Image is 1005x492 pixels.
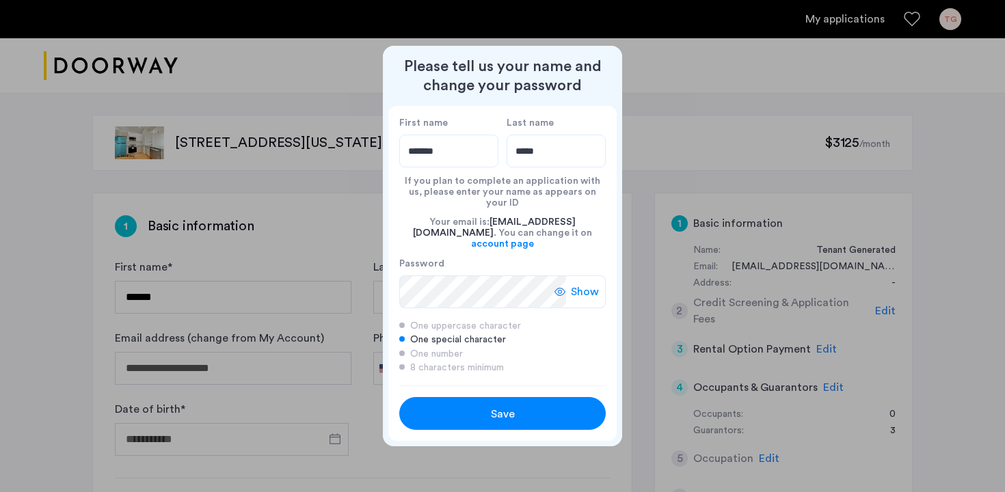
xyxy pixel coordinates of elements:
div: If you plan to complete an application with us, please enter your name as appears on your ID [399,167,606,208]
span: Save [491,406,515,422]
div: 8 characters minimum [399,361,606,374]
div: Your email is: . You can change it on [399,208,606,258]
a: account page [471,238,534,249]
label: Last name [507,117,606,129]
label: First name [399,117,498,129]
label: Password [399,258,566,270]
span: Show [571,284,599,300]
button: button [399,397,606,430]
div: One number [399,347,606,361]
div: One special character [399,333,606,346]
h2: Please tell us your name and change your password [388,57,617,95]
div: One uppercase character [399,319,606,333]
span: [EMAIL_ADDRESS][DOMAIN_NAME] [413,217,576,238]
